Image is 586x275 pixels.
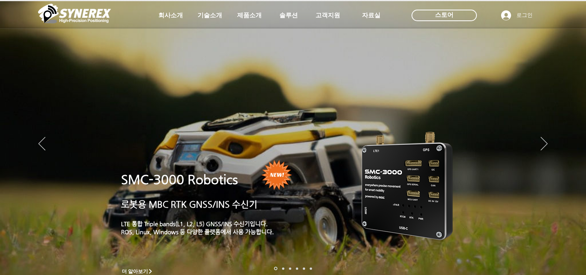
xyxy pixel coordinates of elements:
[121,228,274,235] a: ROS, Linux, Windows 등 다양한 플랫폼에서 사용 가능합니다.
[279,12,298,20] span: 솔루션
[296,267,298,270] a: 자율주행
[38,2,111,25] img: 씨너렉스_White_simbol_대지 1.png
[352,8,390,23] a: 자료실
[121,172,238,187] a: SMC-3000 Robotics
[435,11,453,19] span: 스토어
[310,267,312,270] a: 정밀농업
[122,268,148,275] span: 더 알아보기
[121,220,268,227] a: LTE 통합 Triple bands(L1, L2, L5) GNSS/INS 수신기입니다.
[198,12,222,20] span: 기술소개
[289,267,291,270] a: 측량 IoT
[282,267,284,270] a: 드론 8 - SMC 2000
[541,137,548,152] button: 다음
[362,12,380,20] span: 자료실
[230,8,269,23] a: 제품소개
[315,12,340,20] span: 고객지원
[272,267,314,270] nav: 슬라이드
[269,8,308,23] a: 솔루션
[514,12,535,19] span: 로그인
[158,12,183,20] span: 회사소개
[309,8,347,23] a: 고객지원
[351,120,464,249] img: KakaoTalk_20241224_155801212.png
[151,8,190,23] a: 회사소개
[274,267,277,270] a: 로봇- SMC 2000
[412,10,477,21] div: 스토어
[303,267,305,270] a: 로봇
[237,12,262,20] span: 제품소개
[496,8,538,23] button: 로그인
[38,137,45,152] button: 이전
[191,8,229,23] a: 기술소개
[121,199,257,209] a: 로봇용 MBC RTK GNSS/INS 수신기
